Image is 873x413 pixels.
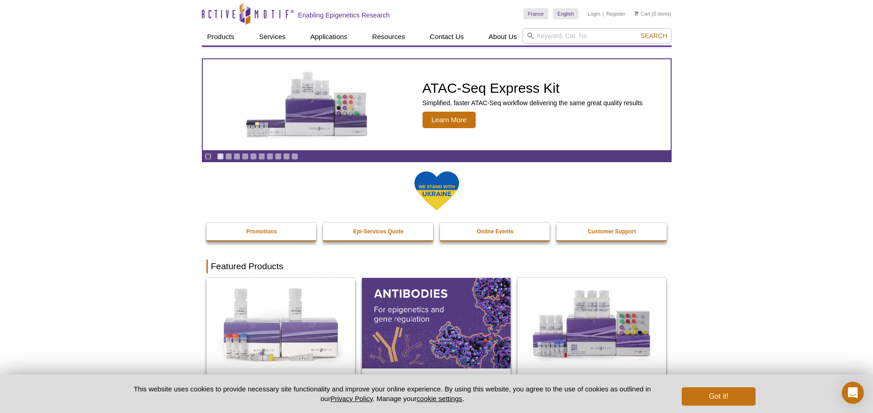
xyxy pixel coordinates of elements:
span: Learn More [423,112,476,128]
strong: Promotions [246,228,277,235]
a: Resources [367,28,411,45]
p: This website uses cookies to provide necessary site functionality and improve your online experie... [118,384,667,403]
strong: Online Events [477,228,513,235]
a: Services [254,28,291,45]
button: cookie settings [417,395,462,402]
h2: DNA Library Prep Kit for Illumina [211,371,350,385]
img: We Stand With Ukraine [414,170,460,211]
a: Go to slide 3 [234,153,240,160]
li: | [603,8,604,19]
a: Cart [634,11,651,17]
strong: Epi-Services Quote [353,228,404,235]
a: France [523,8,548,19]
a: Go to slide 8 [275,153,282,160]
img: Your Cart [634,11,639,16]
button: Got it! [682,387,755,406]
button: Search [638,32,670,40]
a: Products [202,28,240,45]
a: Go to slide 5 [250,153,257,160]
div: Open Intercom Messenger [842,382,864,404]
article: ATAC-Seq Express Kit [203,59,671,150]
a: ATAC-Seq Express Kit ATAC-Seq Express Kit Simplified, faster ATAC-Seq workflow delivering the sam... [203,59,671,150]
a: Register [606,11,625,17]
img: ATAC-Seq Express Kit [232,70,384,140]
strong: Customer Support [588,228,636,235]
a: About Us [483,28,523,45]
a: Go to slide 6 [258,153,265,160]
a: Go to slide 1 [217,153,224,160]
img: CUT&Tag-IT® Express Assay Kit [517,278,666,368]
h2: CUT&Tag-IT Express Assay Kit [522,371,662,385]
a: Go to slide 4 [242,153,249,160]
h2: Antibodies [367,371,506,385]
li: (0 items) [634,8,672,19]
img: DNA Library Prep Kit for Illumina [206,278,355,368]
a: Promotions [206,223,317,240]
h2: Enabling Epigenetics Research [298,11,390,19]
sup: ® [338,373,343,381]
p: Simplified, faster ATAC-Seq workflow delivering the same great quality results [423,99,643,107]
h2: ATAC-Seq Express Kit [423,81,643,95]
sup: ® [571,373,577,381]
a: Online Events [440,223,551,240]
a: Go to slide 2 [225,153,232,160]
a: Epi-Services Quote [323,223,434,240]
a: Customer Support [556,223,667,240]
img: All Antibodies [362,278,511,368]
a: English [553,8,578,19]
a: Go to slide 9 [283,153,290,160]
a: Go to slide 10 [291,153,298,160]
span: Search [640,32,667,40]
a: Applications [305,28,353,45]
a: Go to slide 7 [267,153,273,160]
h2: Featured Products [206,260,667,273]
a: Contact Us [424,28,469,45]
a: Login [588,11,600,17]
input: Keyword, Cat. No. [523,28,672,44]
a: Privacy Policy [330,395,373,402]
